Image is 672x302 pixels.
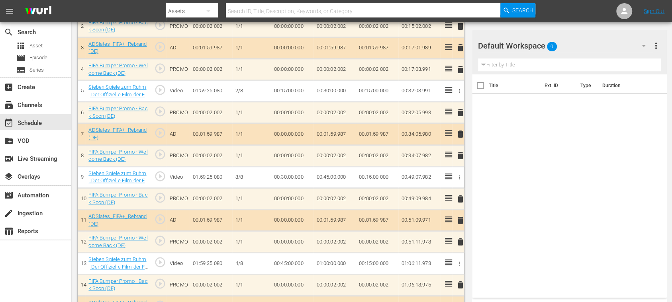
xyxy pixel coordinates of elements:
button: delete [455,236,465,247]
td: 00:00:00.000 [271,123,313,145]
td: 6 [78,102,85,123]
td: AD [167,210,190,231]
td: 1/1 [232,59,271,80]
td: 1/1 [232,210,271,231]
td: 1/1 [232,274,271,296]
td: 1/1 [232,102,271,123]
a: FIFA Bumper Promo - Welcome Back (DE) [88,235,147,248]
button: delete [455,21,465,32]
td: 00:30:00.000 [313,80,356,102]
th: Duration [598,74,645,97]
td: 00:00:00.000 [271,231,313,253]
span: Create [4,82,14,92]
td: 00:15:00.000 [356,253,398,274]
td: 00:00:02.002 [313,59,356,80]
td: PROMO [167,59,190,80]
span: play_circle_outline [154,235,166,247]
td: 00:00:02.002 [313,231,356,253]
td: 2 [78,16,85,37]
td: 00:00:00.000 [271,59,313,80]
td: 00:17:03.991 [398,59,441,80]
a: Sieben Spiele zum Ruhm | Der Offizielle Film der FIFA-Weltmeisterschaft 2002™ (4/8) [88,256,148,284]
span: play_circle_outline [154,192,166,204]
button: delete [455,64,465,75]
td: 00:32:05.993 [398,102,441,123]
td: Video [167,80,190,102]
button: more_vert [651,36,661,55]
td: 00:00:02.002 [190,188,232,209]
td: 00:15:00.000 [271,80,313,102]
span: Search [512,3,533,18]
td: 00:17:01.989 [398,37,441,58]
td: PROMO [167,188,190,209]
td: PROMO [167,231,190,253]
td: 00:01:59.987 [356,37,398,58]
span: delete [455,280,465,290]
td: PROMO [167,145,190,166]
td: 01:59:25.080 [190,166,232,188]
span: delete [455,108,465,117]
td: 00:00:02.002 [190,231,232,253]
td: 00:00:00.000 [271,274,313,296]
td: 00:15:00.000 [356,80,398,102]
td: 00:01:59.987 [313,123,356,145]
td: 7 [78,123,85,145]
span: delete [455,43,465,53]
td: 9 [78,166,85,188]
a: FIFA Bumper Promo - Welcome Back (DE) [88,62,147,76]
th: Title [489,74,540,97]
td: 00:00:02.002 [313,16,356,37]
td: 5 [78,80,85,102]
td: 8 [78,145,85,166]
td: 4/8 [232,253,271,274]
td: 1/1 [232,123,271,145]
td: 00:00:02.002 [190,145,232,166]
a: FIFA Bumper Promo - Back Soon (DE) [88,105,147,119]
td: 00:49:09.984 [398,188,441,209]
a: FIFA Bumper Promo - Back Soon (DE) [88,278,147,292]
span: delete [455,237,465,247]
span: Episode [29,54,47,62]
span: delete [455,21,465,31]
td: 00:00:02.002 [356,188,398,209]
span: play_circle_outline [154,62,166,74]
td: 00:15:00.000 [356,166,398,188]
td: 00:00:02.002 [356,274,398,296]
td: 00:00:02.002 [190,102,232,123]
span: delete [455,194,465,204]
td: 00:01:59.987 [356,210,398,231]
td: 00:30:00.000 [271,166,313,188]
td: 00:00:02.002 [313,102,356,123]
span: Schedule [4,118,14,128]
button: delete [455,42,465,54]
span: play_circle_outline [154,127,166,139]
a: FIFA Bumper Promo - Welcome Back (DE) [88,149,147,162]
button: delete [455,279,465,291]
td: 00:00:02.002 [313,274,356,296]
span: VOD [4,136,14,146]
span: play_circle_outline [154,170,166,182]
td: 01:06:13.975 [398,274,441,296]
td: 1/1 [232,16,271,37]
span: play_circle_outline [154,84,166,96]
td: PROMO [167,16,190,37]
td: AD [167,37,190,58]
td: 00:01:59.987 [313,210,356,231]
td: 12 [78,231,85,253]
td: 00:00:00.000 [271,102,313,123]
td: 2/8 [232,80,271,102]
td: 01:59:25.080 [190,80,232,102]
td: 01:06:11.973 [398,253,441,274]
td: 00:00:02.002 [356,231,398,253]
td: 14 [78,274,85,296]
td: Video [167,253,190,274]
span: play_circle_outline [154,213,166,225]
td: 01:00:00.000 [313,253,356,274]
td: 00:00:02.002 [190,274,232,296]
span: 0 [547,38,557,55]
td: 00:49:07.982 [398,166,441,188]
button: delete [455,193,465,205]
td: 13 [78,253,85,274]
span: Search [4,27,14,37]
td: 00:00:02.002 [190,16,232,37]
